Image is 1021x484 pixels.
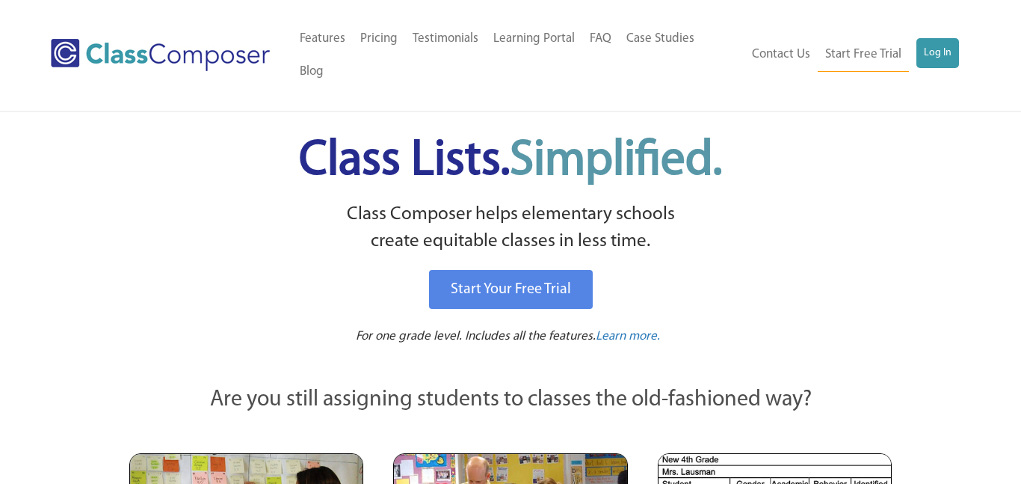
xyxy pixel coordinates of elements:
[744,38,818,71] a: Contact Us
[451,282,571,297] span: Start Your Free Trial
[619,22,702,55] a: Case Studies
[127,201,894,256] p: Class Composer helps elementary schools create equitable classes in less time.
[292,55,331,88] a: Blog
[353,22,405,55] a: Pricing
[596,328,660,346] a: Learn more.
[292,22,741,88] nav: Header Menu
[916,38,959,68] a: Log In
[818,38,909,72] a: Start Free Trial
[582,22,619,55] a: FAQ
[596,330,660,343] span: Learn more.
[292,22,353,55] a: Features
[299,137,722,186] span: Class Lists.
[405,22,486,55] a: Testimonials
[129,384,892,417] p: Are you still assigning students to classes the old-fashioned way?
[51,39,269,71] img: Class Composer
[486,22,582,55] a: Learning Portal
[429,270,593,309] a: Start Your Free Trial
[356,330,596,343] span: For one grade level. Includes all the features.
[740,38,958,72] nav: Header Menu
[510,137,722,186] span: Simplified.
